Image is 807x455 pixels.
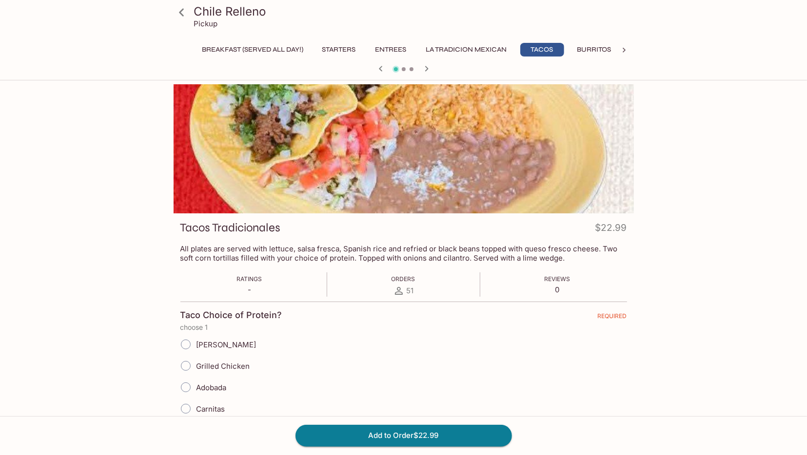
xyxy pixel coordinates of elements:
span: [PERSON_NAME] [197,340,256,349]
span: Carnitas [197,404,225,414]
button: Breakfast (Served ALL DAY!) [197,43,309,57]
button: Burritos [572,43,617,57]
h3: Tacos Tradicionales [180,220,281,235]
button: Entrees [369,43,413,57]
button: La Tradicion Mexican [421,43,512,57]
h3: Chile Relleno [194,4,630,19]
span: Ratings [237,275,262,283]
p: choose 1 [180,323,627,331]
span: 51 [407,286,414,295]
span: Grilled Chicken [197,361,250,371]
p: 0 [545,285,571,294]
span: Orders [392,275,415,283]
span: Adobada [197,383,227,392]
span: Reviews [545,275,571,283]
button: Add to Order$22.99 [295,425,512,446]
div: Tacos Tradicionales [174,84,634,213]
button: Tacos [520,43,564,57]
span: REQUIRED [598,312,627,323]
p: All plates are served with lettuce, salsa fresca, Spanish rice and refried or black beans topped ... [180,244,627,263]
p: - [237,285,262,294]
h4: Taco Choice of Protein? [180,310,282,321]
h4: $22.99 [595,220,627,239]
p: Pickup [194,19,218,28]
button: Starters [317,43,361,57]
